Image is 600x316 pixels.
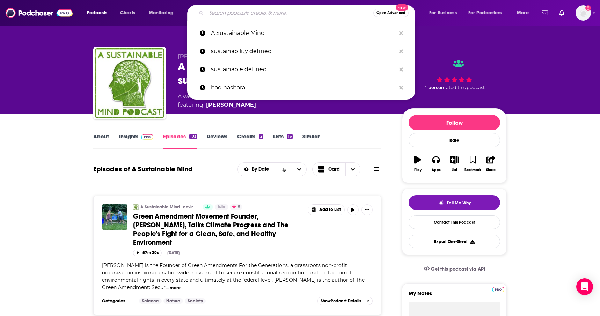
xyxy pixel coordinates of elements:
a: Society [185,298,206,304]
span: [PERSON_NAME] [178,53,228,60]
a: Marjorie Alexander [206,101,256,109]
span: Get this podcast via API [431,266,485,272]
span: featuring [178,101,354,109]
span: Idle [218,204,226,211]
a: Contact This Podcast [409,215,500,229]
img: User Profile [576,5,591,21]
h2: Choose View [312,162,360,176]
a: Society [247,93,268,100]
span: For Podcasters [468,8,502,18]
a: Reviews [207,133,227,149]
span: Logged in as LornaG [576,5,591,21]
button: ShowPodcast Details [317,297,373,305]
button: Show More Button [308,205,344,215]
button: Follow [409,115,500,130]
span: For Business [429,8,457,18]
label: My Notes [409,290,500,302]
span: Show Podcast Details [321,299,361,303]
button: Export One-Sheet [409,235,500,248]
button: open menu [82,7,116,19]
span: , [225,93,226,100]
button: List [445,151,463,176]
button: 5 [230,204,242,210]
a: Credits2 [237,133,263,149]
a: Nature [163,298,183,304]
span: , [246,93,247,100]
span: ... [166,284,169,291]
img: A Sustainable Mind - environment & sustainability podcast [95,48,164,118]
div: Search podcasts, credits, & more... [194,5,422,21]
button: tell me why sparkleTell Me Why [409,195,500,210]
span: rated this podcast [444,85,485,90]
a: sustainability defined [187,42,415,60]
button: open menu [144,7,183,19]
div: Share [486,168,496,172]
img: Podchaser Pro [492,287,504,292]
span: More [517,8,529,18]
a: Science [139,298,162,304]
button: more [170,285,181,291]
p: sustainable defined [211,60,396,79]
div: A weekly podcast [178,93,354,109]
img: Podchaser - Follow, Share and Rate Podcasts [6,6,73,20]
button: Apps [427,151,445,176]
div: Rate [409,133,500,147]
span: and [291,93,302,100]
button: open menu [238,167,277,172]
svg: Add a profile image [585,5,591,11]
h3: Categories [102,298,133,304]
a: A Sustainable Mind - environment & sustainability podcast [140,204,198,210]
button: open menu [464,7,512,19]
span: Green Amendment Movement Founder, [PERSON_NAME], Talks Climate Progress and The People's Fight fo... [133,212,288,247]
a: sustainable defined [187,60,415,79]
div: Play [414,168,422,172]
a: Lists16 [273,133,293,149]
button: open menu [292,163,306,176]
div: [DATE] [167,250,180,255]
button: Share [482,151,500,176]
span: Add to List [319,207,341,212]
div: Bookmark [464,168,481,172]
a: InsightsPodchaser Pro [119,133,153,149]
a: Science [202,93,225,100]
span: [PERSON_NAME] is the Founder of Green Amendments For the Generations, a grassroots non-profit org... [102,262,365,291]
button: 57m 30s [133,250,162,256]
a: bad hasbara [187,79,415,97]
a: Idle [215,204,228,210]
button: Show profile menu [576,5,591,21]
span: Open Advanced [376,11,405,15]
h2: Choose List sort [237,162,307,176]
div: List [452,168,457,172]
span: Charts [120,8,135,18]
img: A Sustainable Mind - environment & sustainability podcast [133,204,139,210]
a: Get this podcast via API [418,260,491,278]
button: open menu [424,7,466,19]
a: Show notifications dropdown [556,7,567,19]
a: Episodes103 [163,133,197,149]
div: Apps [432,168,441,172]
img: tell me why sparkle [438,200,444,206]
button: Bookmark [463,151,482,176]
a: Similar [302,133,320,149]
span: Monitoring [149,8,174,18]
span: New [396,4,408,11]
a: Green Amendment Movement Founder, [PERSON_NAME], Talks Climate Progress and The People's Fight fo... [133,212,303,247]
a: Pro website [492,286,504,292]
button: Sort Direction [277,163,292,176]
span: Tell Me Why [447,200,471,206]
div: 103 [189,134,197,139]
a: Charts [116,7,139,19]
div: 16 [287,134,293,139]
a: Education [302,93,331,100]
img: Podchaser Pro [141,134,153,140]
button: Play [409,151,427,176]
a: Culture [269,93,291,100]
img: Green Amendment Movement Founder, Maya van Rossum, Talks Climate Progress and The People's Fight ... [102,204,127,230]
p: sustainability defined [211,42,396,60]
a: About [93,133,109,149]
span: Podcasts [87,8,107,18]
